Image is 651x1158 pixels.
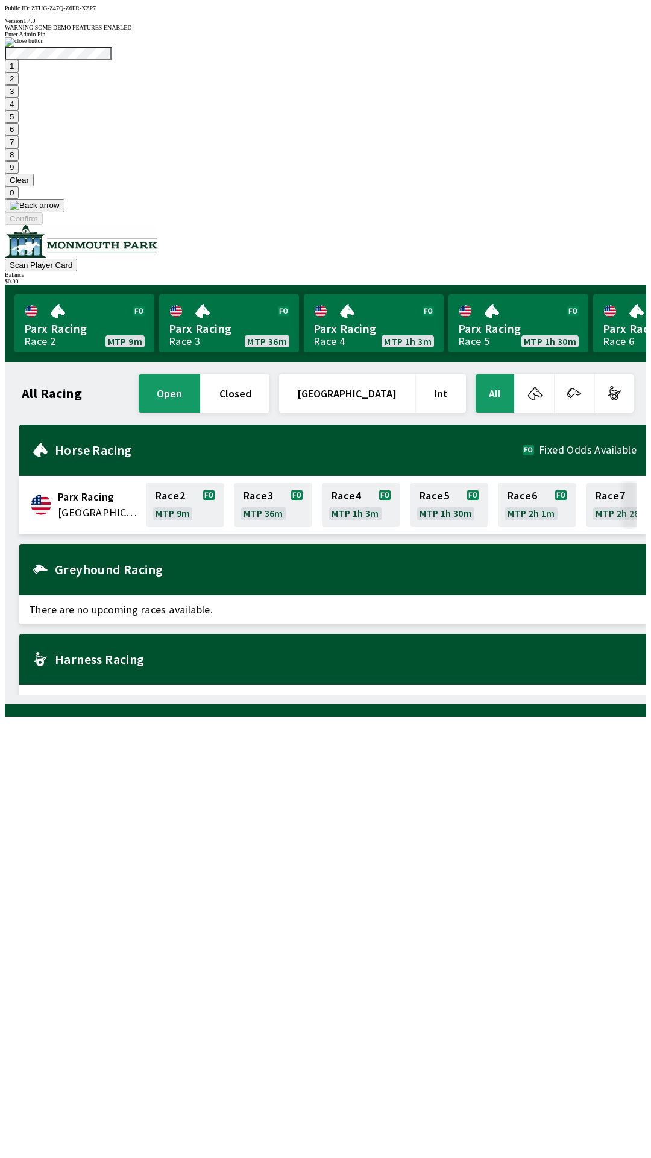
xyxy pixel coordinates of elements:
[5,136,19,148] button: 7
[5,271,646,278] div: Balance
[448,294,588,352] a: Parx RacingRace 5MTP 1h 30m
[5,123,19,136] button: 6
[5,5,646,11] div: Public ID:
[603,337,634,346] div: Race 6
[19,595,646,624] span: There are no upcoming races available.
[169,321,289,337] span: Parx Racing
[5,17,646,24] div: Version 1.4.0
[108,337,142,346] span: MTP 9m
[58,489,139,505] span: Parx Racing
[508,491,537,501] span: Race 6
[313,337,345,346] div: Race 4
[332,508,379,518] span: MTP 1h 3m
[5,225,157,258] img: venue logo
[524,337,576,346] span: MTP 1h 30m
[5,186,19,199] button: 0
[234,483,312,527] a: Race3MTP 36m
[139,374,200,413] button: open
[19,685,646,713] span: There are no upcoming races available.
[5,259,77,271] button: Scan Player Card
[201,374,269,413] button: closed
[313,321,434,337] span: Parx Racing
[58,505,139,520] span: United States
[159,294,299,352] a: Parx RacingRace 3MTP 36m
[279,374,415,413] button: [GEOGRAPHIC_DATA]
[5,278,646,285] div: $ 0.00
[5,148,19,161] button: 8
[169,337,200,346] div: Race 3
[596,508,648,518] span: MTP 2h 28m
[304,294,444,352] a: Parx RacingRace 4MTP 1h 3m
[539,445,637,455] span: Fixed Odds Available
[5,37,44,47] img: close button
[31,5,96,11] span: ZTUG-Z47Q-Z6FR-XZP7
[420,508,472,518] span: MTP 1h 30m
[476,374,514,413] button: All
[5,85,19,98] button: 3
[247,337,287,346] span: MTP 36m
[55,565,637,574] h2: Greyhound Racing
[156,508,190,518] span: MTP 9m
[5,161,19,174] button: 9
[5,98,19,110] button: 4
[5,110,19,123] button: 5
[10,201,60,210] img: Back arrow
[458,321,579,337] span: Parx Racing
[24,337,55,346] div: Race 2
[5,24,646,31] div: WARNING SOME DEMO FEATURES ENABLED
[156,491,185,501] span: Race 2
[416,374,466,413] button: Int
[5,31,646,37] div: Enter Admin Pin
[5,60,19,72] button: 1
[498,483,576,527] a: Race6MTP 2h 1m
[24,321,145,337] span: Parx Racing
[596,491,625,501] span: Race 7
[5,72,19,85] button: 2
[55,654,637,664] h2: Harness Racing
[322,483,400,527] a: Race4MTP 1h 3m
[420,491,449,501] span: Race 5
[146,483,224,527] a: Race2MTP 9m
[384,337,432,346] span: MTP 1h 3m
[458,337,489,346] div: Race 5
[332,491,361,501] span: Race 4
[410,483,488,527] a: Race5MTP 1h 30m
[55,445,523,455] h2: Horse Racing
[5,212,43,225] button: Confirm
[5,174,34,186] button: Clear
[22,388,82,398] h1: All Racing
[244,491,273,501] span: Race 3
[508,508,555,518] span: MTP 2h 1m
[244,508,283,518] span: MTP 36m
[14,294,154,352] a: Parx RacingRace 2MTP 9m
